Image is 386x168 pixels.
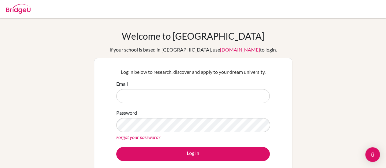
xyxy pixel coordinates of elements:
img: Bridge-U [6,4,31,14]
label: Email [116,80,128,88]
div: If your school is based in [GEOGRAPHIC_DATA], use to login. [110,46,277,53]
p: Log in below to research, discover and apply to your dream university. [116,68,270,76]
button: Log in [116,147,270,161]
a: [DOMAIN_NAME] [220,47,260,52]
a: Forgot your password? [116,134,160,140]
div: Open Intercom Messenger [365,147,380,162]
label: Password [116,109,137,116]
h1: Welcome to [GEOGRAPHIC_DATA] [122,30,264,41]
